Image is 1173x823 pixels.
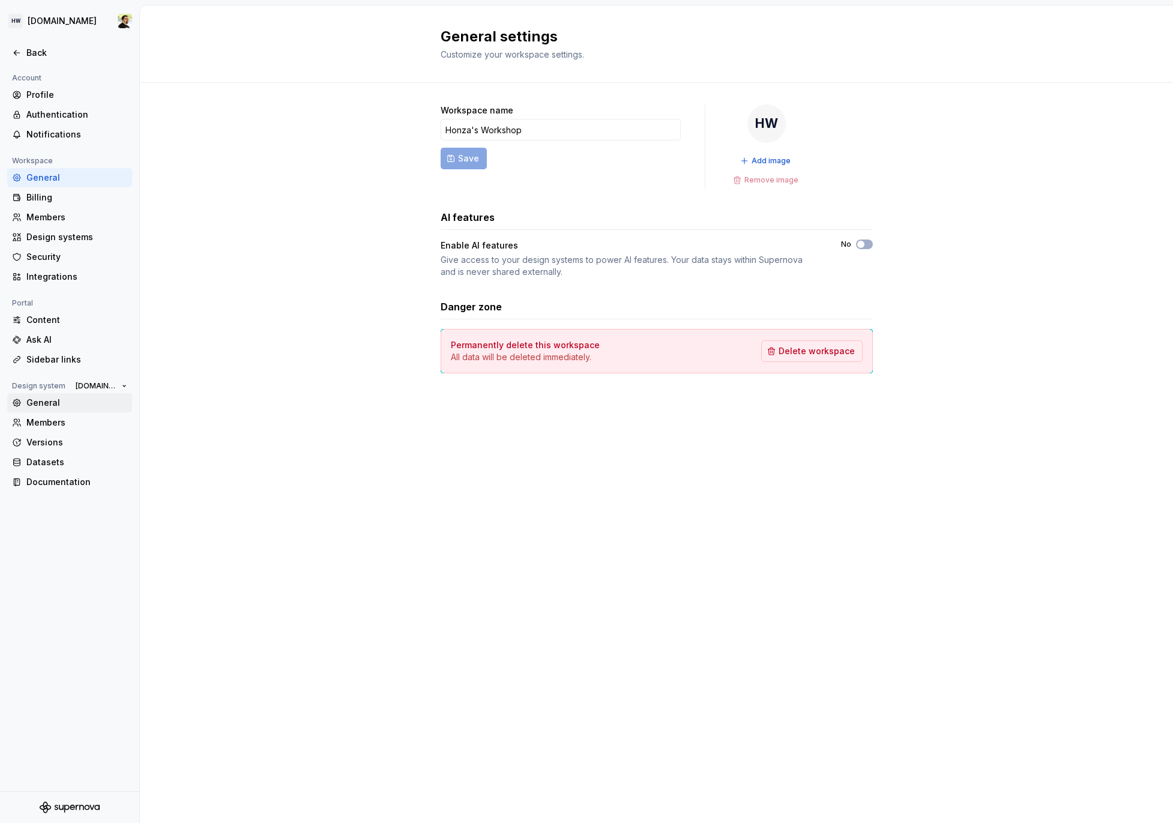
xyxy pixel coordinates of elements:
h3: Danger zone [441,300,502,314]
div: General [26,397,127,409]
div: Enable AI features [441,240,819,252]
label: No [841,240,851,249]
div: Portal [7,296,38,310]
a: Authentication [7,105,132,124]
a: Documentation [7,472,132,492]
div: Members [26,211,127,223]
button: HW[DOMAIN_NAME]Honza Toman [2,8,137,34]
svg: Supernova Logo [40,801,100,813]
span: Delete workspace [779,345,855,357]
a: Back [7,43,132,62]
a: Billing [7,188,132,207]
span: Customize your workspace settings. [441,49,584,59]
label: Workspace name [441,104,513,116]
div: Content [26,314,127,326]
div: Documentation [26,476,127,488]
h4: Permanently delete this workspace [451,339,600,351]
div: Billing [26,191,127,203]
div: Design system [7,379,70,393]
div: Give access to your design systems to power AI features. Your data stays within Supernova and is ... [441,254,819,278]
div: General [26,172,127,184]
button: Delete workspace [761,340,863,362]
a: Security [7,247,132,267]
a: Integrations [7,267,132,286]
h3: AI features [441,210,495,225]
button: Add image [737,152,796,169]
div: Datasets [26,456,127,468]
p: All data will be deleted immediately. [451,351,600,363]
a: Members [7,208,132,227]
a: General [7,168,132,187]
a: Sidebar links [7,350,132,369]
div: Authentication [26,109,127,121]
div: Integrations [26,271,127,283]
a: Versions [7,433,132,452]
a: Content [7,310,132,330]
div: Ask AI [26,334,127,346]
a: Members [7,413,132,432]
div: Members [26,417,127,429]
div: Versions [26,436,127,448]
div: Profile [26,89,127,101]
div: Workspace [7,154,58,168]
div: Design systems [26,231,127,243]
a: Ask AI [7,330,132,349]
div: Security [26,251,127,263]
a: General [7,393,132,412]
div: Notifications [26,128,127,140]
a: Notifications [7,125,132,144]
a: Datasets [7,453,132,472]
div: [DOMAIN_NAME] [28,15,97,27]
a: Profile [7,85,132,104]
div: Account [7,71,46,85]
div: HW [8,14,23,28]
div: HW [747,104,786,143]
span: Add image [752,156,791,166]
h2: General settings [441,27,858,46]
img: Honza Toman [118,14,132,28]
div: Sidebar links [26,354,127,366]
div: Back [26,47,127,59]
a: Design systems [7,228,132,247]
span: [DOMAIN_NAME] [76,381,117,391]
